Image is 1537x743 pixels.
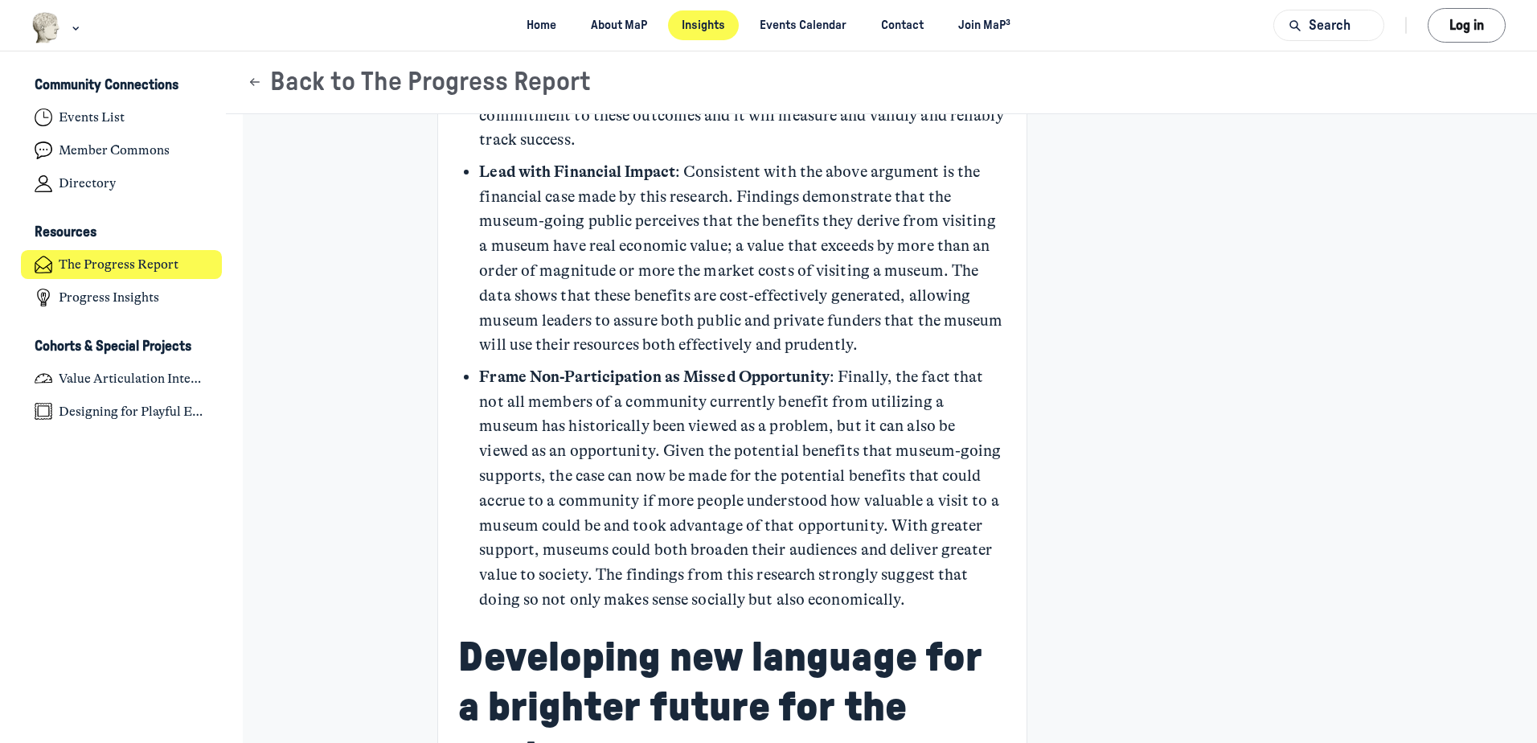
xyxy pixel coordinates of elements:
[59,109,125,125] h4: Events List
[479,365,1006,613] p: : Finally, the fact that not all members of a community currently benefit from utilizing a museum...
[21,72,223,100] button: Community ConnectionsCollapse space
[59,142,170,158] h4: Member Commons
[21,250,223,280] a: The Progress Report
[479,160,1006,358] p: : Consistent with the above argument is the financial case made by this research. Findings demons...
[59,175,116,191] h4: Directory
[35,224,96,241] h3: Resources
[746,10,861,40] a: Events Calendar
[35,339,191,355] h3: Cohorts & Special Projects
[21,103,223,133] a: Events List
[479,162,675,181] strong: Lead with Financial Impact
[21,363,223,393] a: Value Articulation Intensive (Cultural Leadership Lab)
[945,10,1025,40] a: Join MaP³
[59,289,159,306] h4: Progress Insights
[512,10,570,40] a: Home
[59,404,208,420] h4: Designing for Playful Engagement
[59,371,208,387] h4: Value Articulation Intensive (Cultural Leadership Lab)
[247,67,591,98] button: Back to The Progress Report
[21,333,223,360] button: Cohorts & Special ProjectsCollapse space
[31,10,84,45] button: Museums as Progress logo
[479,367,830,386] strong: Frame Non-Participation as Missed Opportunity
[21,169,223,199] a: Directory
[21,136,223,166] a: Member Commons
[21,396,223,426] a: Designing for Playful Engagement
[31,12,61,43] img: Museums as Progress logo
[867,10,938,40] a: Contact
[226,51,1537,114] header: Page Header
[668,10,740,40] a: Insights
[577,10,662,40] a: About MaP
[21,283,223,313] a: Progress Insights
[1273,10,1384,41] button: Search
[59,257,178,273] h4: The Progress Report
[35,77,178,94] h3: Community Connections
[1428,8,1506,43] button: Log in
[21,220,223,247] button: ResourcesCollapse space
